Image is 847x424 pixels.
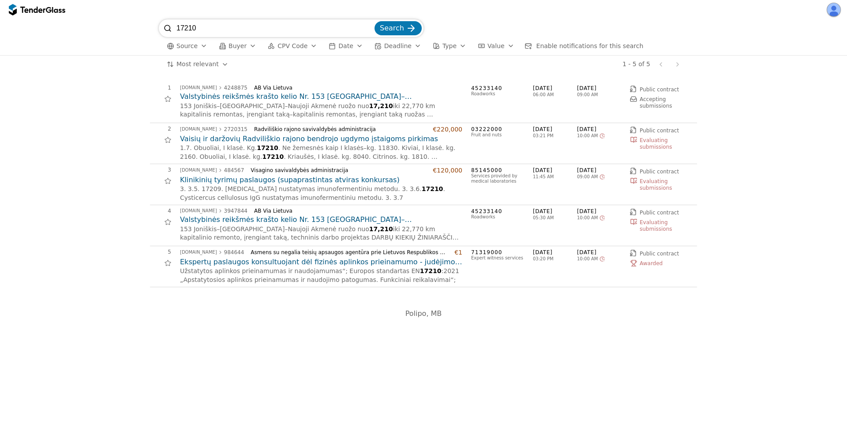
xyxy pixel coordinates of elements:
[640,128,679,134] span: Public contract
[150,208,171,214] div: 4
[533,256,577,262] span: 03:20 PM
[180,86,217,90] div: [DOMAIN_NAME]
[380,24,404,32] span: Search
[640,251,679,257] span: Public contract
[640,96,672,109] span: Accepting submissions
[471,126,524,133] span: 03222000
[180,267,461,283] span: :2021 „Apstatytosios aplinkos prieinamumas ir naudojimo patogumas. Funkciniai reikalavimai“;
[533,92,577,98] span: 06:00 AM
[180,144,457,160] span: kg. 11830. Kiviai, I klasė. kg. 2160. Obuoliai, I klasė. kg.
[577,249,621,256] span: [DATE]
[254,208,455,214] div: AB Via Lietuva
[180,168,244,173] a: [DOMAIN_NAME]484567
[229,42,247,49] span: Buyer
[533,174,577,180] span: 11:45 AM
[369,225,393,233] span: 17,210
[180,144,257,151] span: 1.7. Obuoliai, I klasė. Kg.
[577,126,621,133] span: [DATE]
[180,250,217,255] div: [DOMAIN_NAME]
[325,41,366,52] button: Date
[471,255,524,261] div: Expert witness services
[180,134,462,144] a: Vaisių ir daržovių Radviliškio rajono bendrojo ugdymo įstaigoms pirkimas
[369,102,393,109] span: 17,210
[640,86,679,93] span: Public contract
[429,41,470,52] button: Type
[264,41,321,52] button: CPV Code
[180,215,462,225] a: Valstybinės reikšmės krašto kelio Nr. 153 [GEOGRAPHIC_DATA]–[GEOGRAPHIC_DATA]–[GEOGRAPHIC_DATA] n...
[471,91,524,97] div: Roadworks
[577,133,598,139] span: 10:00 AM
[577,92,598,98] span: 09:00 AM
[180,127,217,131] div: [DOMAIN_NAME]
[180,250,244,255] a: [DOMAIN_NAME]984644
[180,175,462,185] a: Klinikinių tyrimų paslaugos (supaprastintas atviras konkursas)
[180,225,459,250] span: iki 22,770 km kapitalinio remonto, įrengiant taką, techninis darbo projektas DARBŲ KIEKIŲ ŽINIARA...
[622,60,650,68] div: 1 - 5 of 5
[180,102,462,119] p: –
[163,41,211,52] button: Source
[251,167,426,173] div: Visagino savivaldybės administracija
[224,250,244,255] div: 984644
[442,42,457,49] span: Type
[640,210,679,216] span: Public contract
[474,41,517,52] button: Value
[277,42,307,49] span: CPV Code
[180,92,462,101] h2: Valstybinės reikšmės krašto kelio Nr. 153 [GEOGRAPHIC_DATA]–[GEOGRAPHIC_DATA]–[GEOGRAPHIC_DATA] n...
[640,178,672,191] span: Evaluating submissions
[180,153,438,169] span: . Kriaušės, I klasė. kg. 8040. Citrinos. kg. 1810. Nektarinai, I klasė
[536,42,644,49] span: Enable notifications for this search
[533,167,577,174] span: [DATE]
[180,185,447,201] span: . Cysticercus cellulosus IgG nustatymas imunofermentiniu metodu. 3. 3.7
[150,167,171,173] div: 3
[180,225,369,233] span: 153 Joniškis–[GEOGRAPHIC_DATA]–Naujoji Akmenė ruožo nuo
[224,168,244,173] div: 484567
[577,215,598,221] span: 10:00 AM
[375,21,422,35] button: Search
[180,209,217,213] div: [DOMAIN_NAME]
[533,126,577,133] span: [DATE]
[471,167,524,174] span: 85145000
[224,208,247,214] div: 3947844
[254,85,455,91] div: AB Via Lietuva
[150,126,171,132] div: 2
[533,85,577,92] span: [DATE]
[420,267,442,274] span: 17210
[640,137,672,150] span: Evaluating submissions
[471,173,524,184] div: Services provided by medical laboratories
[180,127,247,132] a: [DOMAIN_NAME]2720315
[180,257,462,267] a: Ekspertų paslaugos konsultuojant dėl fizinės aplinkos prieinamumo - judėjimo negaliai (Mažos vert...
[522,41,646,52] button: Enable notifications for this search
[180,168,217,173] div: [DOMAIN_NAME]
[254,126,426,132] div: Radviliškio rajono savivaldybės administracija
[405,309,442,318] span: Polipo, MB
[640,219,672,232] span: Evaluating submissions
[533,133,577,139] span: 03:21 PM
[215,41,260,52] button: Buyer
[533,215,577,221] span: 05:30 AM
[533,249,577,256] span: [DATE]
[224,85,247,90] div: 4248875
[180,144,462,161] p: –
[454,249,462,256] div: €1
[487,42,504,49] span: Value
[257,144,278,151] span: 17210
[577,174,598,180] span: 09:00 AM
[180,111,433,127] span: kapitalinis remontas, įrengiant taką ruožas nuo
[640,169,679,175] span: Public contract
[150,85,171,91] div: 1
[577,256,598,262] span: 10:00 AM
[262,153,284,160] span: 17210
[471,208,524,215] span: 45233140
[640,260,663,266] span: Awarded
[251,249,448,255] div: Asmens su negalia teisių apsaugos agentūra prie Lietuvos Respublikos SADM
[471,214,524,220] div: Roadworks
[577,167,621,174] span: [DATE]
[371,41,425,52] button: Deadline
[180,102,369,109] span: 153 Joniškis–[GEOGRAPHIC_DATA]–Naujoji Akmenė ruožo nuo
[471,132,524,138] div: Fruit and nuts
[577,208,621,215] span: [DATE]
